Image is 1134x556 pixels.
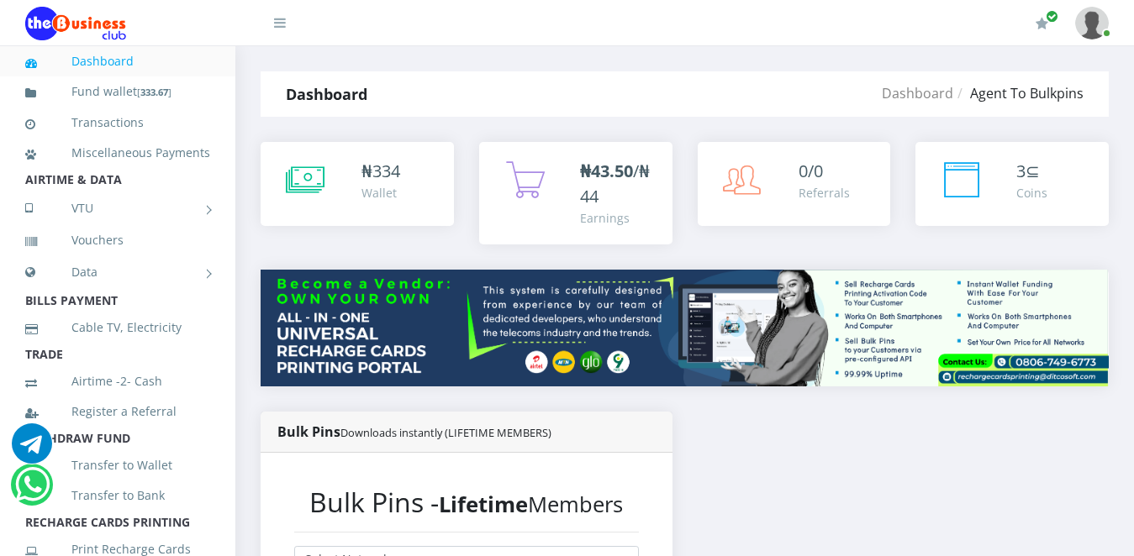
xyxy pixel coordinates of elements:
strong: Bulk Pins [277,422,551,441]
a: Chat for support [15,477,50,505]
a: ₦334 Wallet [261,142,454,226]
h2: Bulk Pins - [294,486,639,518]
small: Downloads instantly (LIFETIME MEMBERS) [340,425,551,440]
a: 0/0 Referrals [698,142,891,226]
a: Miscellaneous Payments [25,134,210,172]
span: /₦44 [580,160,650,207]
li: Agent To Bulkpins [953,83,1084,103]
a: Dashboard [25,42,210,81]
a: Register a Referral [25,392,210,431]
span: Renew/Upgrade Subscription [1046,10,1058,23]
a: Transfer to Wallet [25,446,210,485]
b: 333.67 [140,86,168,98]
div: ₦ [361,159,400,184]
a: Airtime -2- Cash [25,362,210,401]
a: Data [25,251,210,293]
img: User [1075,7,1109,39]
a: ₦43.50/₦44 Earnings [479,142,672,244]
span: 3 [1016,160,1026,182]
a: VTU [25,187,210,229]
span: 334 [372,160,400,182]
div: Wallet [361,184,400,202]
span: 0/0 [799,160,823,182]
strong: Dashboard [286,84,367,104]
a: Vouchers [25,221,210,260]
div: Coins [1016,184,1047,202]
img: Logo [25,7,126,40]
i: Renew/Upgrade Subscription [1036,17,1048,30]
a: Transactions [25,103,210,142]
div: ⊆ [1016,159,1047,184]
a: Dashboard [882,84,953,102]
div: Earnings [580,209,656,227]
b: Lifetime [439,490,528,519]
small: [ ] [137,86,171,98]
a: Transfer to Bank [25,476,210,515]
small: Members [439,490,623,519]
a: Chat for support [12,436,52,464]
a: Cable TV, Electricity [25,308,210,347]
div: Referrals [799,184,850,202]
b: ₦43.50 [580,160,633,182]
a: Fund wallet[333.67] [25,72,210,112]
img: multitenant_rcp.png [261,270,1109,386]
